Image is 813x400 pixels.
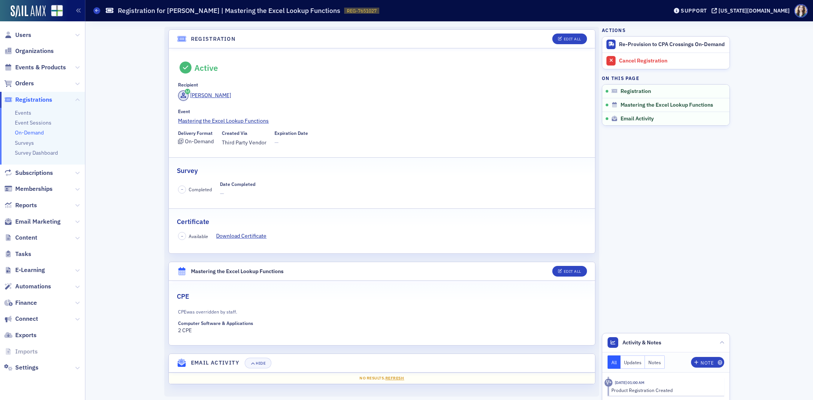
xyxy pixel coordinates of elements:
[15,234,37,242] span: Content
[174,375,590,381] div: No results.
[15,331,37,339] span: Exports
[4,266,45,274] a: E-Learning
[15,282,51,291] span: Automations
[191,267,284,275] div: Mastering the Excel Lookup Functions
[552,266,587,277] button: Edit All
[220,181,255,187] div: Date Completed
[191,359,240,367] h4: Email Activity
[181,187,183,192] span: –
[619,41,726,48] div: Re-Provision to CPA Crossings On-Demand
[622,339,661,347] span: Activity & Notes
[15,109,31,116] a: Events
[194,63,218,73] div: Active
[4,185,53,193] a: Memberships
[191,35,236,43] h4: Registration
[181,234,183,239] span: –
[4,299,37,307] a: Finance
[691,357,724,368] button: Note
[274,139,308,147] span: —
[178,320,253,326] div: Computer Software & Applications
[15,347,38,356] span: Imports
[190,91,231,99] div: [PERSON_NAME]
[15,63,66,72] span: Events & Products
[794,4,808,18] span: Profile
[222,130,247,136] div: Created Via
[178,90,231,101] a: [PERSON_NAME]
[178,82,198,88] div: Recipient
[189,233,208,240] span: Available
[256,361,266,365] div: Hide
[4,63,66,72] a: Events & Products
[15,31,31,39] span: Users
[4,363,38,372] a: Settings
[4,96,52,104] a: Registrations
[15,149,58,156] a: Survey Dashboard
[15,139,34,146] a: Surveys
[4,282,51,291] a: Automations
[701,361,714,365] div: Note
[15,218,61,226] span: Email Marketing
[602,37,730,53] button: Re-Provision to CPA Crossings On-Demand
[621,88,651,95] span: Registration
[602,75,730,82] h4: On this page
[4,47,54,55] a: Organizations
[245,358,271,368] button: Hide
[15,169,53,177] span: Subscriptions
[564,37,581,41] div: Edit All
[621,355,645,369] button: Updates
[602,27,625,34] h4: Actions
[15,47,54,55] span: Organizations
[15,96,52,104] span: Registrations
[15,119,51,126] a: Event Sessions
[645,355,665,369] button: Notes
[15,79,34,88] span: Orders
[118,6,340,15] h1: Registration for [PERSON_NAME] | Mastering the Excel Lookup Functions
[274,130,308,136] div: Expiration Date
[15,363,38,372] span: Settings
[385,375,404,381] span: Refresh
[15,299,37,307] span: Finance
[185,139,214,144] div: On-Demand
[681,7,707,14] div: Support
[4,79,34,88] a: Orders
[4,201,37,210] a: Reports
[4,234,37,242] a: Content
[177,217,209,227] h2: Certificate
[619,58,726,64] div: Cancel Registration
[4,331,37,339] a: Exports
[11,5,46,18] a: SailAMX
[4,218,61,226] a: Email Marketing
[602,53,730,69] a: Cancel Registration
[15,315,38,323] span: Connect
[718,7,790,14] div: [US_STATE][DOMAIN_NAME]
[712,8,792,13] button: [US_STATE][DOMAIN_NAME]
[4,250,31,258] a: Tasks
[15,266,45,274] span: E-Learning
[615,380,645,385] time: 10/1/2025 01:00 AM
[4,315,38,323] a: Connect
[178,320,274,334] div: 2 CPE
[611,387,719,394] div: Product Registration Created
[564,269,581,274] div: Edit All
[605,379,613,387] div: Activity
[178,117,585,125] a: Mastering the Excel Lookup Functions
[15,250,31,258] span: Tasks
[347,8,377,14] span: REG-7651027
[608,355,621,369] button: All
[46,5,63,18] a: View Homepage
[216,232,272,240] a: Download Certificate
[4,169,53,177] a: Subscriptions
[552,34,587,44] button: Edit All
[178,307,434,315] div: CPE was overridden by staff.
[178,130,213,136] div: Delivery Format
[51,5,63,17] img: SailAMX
[15,185,53,193] span: Memberships
[621,102,713,109] span: Mastering the Excel Lookup Functions
[15,201,37,210] span: Reports
[220,190,255,198] span: —
[177,166,198,176] h2: Survey
[4,347,38,356] a: Imports
[4,31,31,39] a: Users
[621,115,654,122] span: Email Activity
[222,139,266,147] span: Third Party Vendor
